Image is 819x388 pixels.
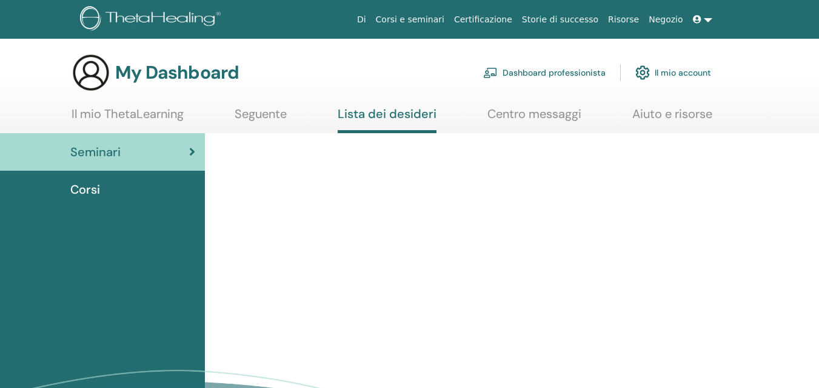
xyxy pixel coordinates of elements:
[72,53,110,92] img: generic-user-icon.jpg
[635,59,711,86] a: Il mio account
[449,8,517,31] a: Certificazione
[644,8,687,31] a: Negozio
[72,107,184,130] a: Il mio ThetaLearning
[483,67,498,78] img: chalkboard-teacher.svg
[70,180,100,199] span: Corsi
[115,62,239,84] h3: My Dashboard
[235,107,287,130] a: Seguente
[603,8,644,31] a: Risorse
[70,143,121,161] span: Seminari
[517,8,603,31] a: Storie di successo
[635,62,650,83] img: cog.svg
[80,6,225,33] img: logo.png
[352,8,371,31] a: Di
[632,107,712,130] a: Aiuto e risorse
[338,107,436,133] a: Lista dei desideri
[487,107,581,130] a: Centro messaggi
[371,8,449,31] a: Corsi e seminari
[483,59,606,86] a: Dashboard professionista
